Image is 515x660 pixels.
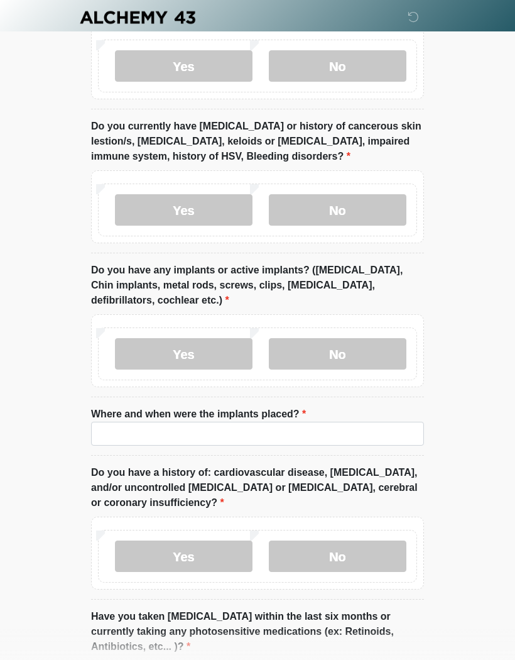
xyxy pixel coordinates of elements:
[115,194,252,226] label: Yes
[115,541,252,572] label: Yes
[269,338,406,370] label: No
[91,407,306,422] label: Where and when were the implants placed?
[91,119,424,164] label: Do you currently have [MEDICAL_DATA] or history of cancerous skin lestion/s, [MEDICAL_DATA], kelo...
[115,50,252,82] label: Yes
[269,194,406,226] label: No
[269,541,406,572] label: No
[79,9,197,25] img: Alchemy 43 Logo
[91,609,424,654] label: Have you taken [MEDICAL_DATA] within the last six months or currently taking any photosensitive m...
[91,263,424,308] label: Do you have any implants or active implants? ([MEDICAL_DATA], Chin implants, metal rods, screws, ...
[269,50,406,82] label: No
[115,338,252,370] label: Yes
[91,465,424,510] label: Do you have a history of: cardiovascular disease, [MEDICAL_DATA], and/or uncontrolled [MEDICAL_DA...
